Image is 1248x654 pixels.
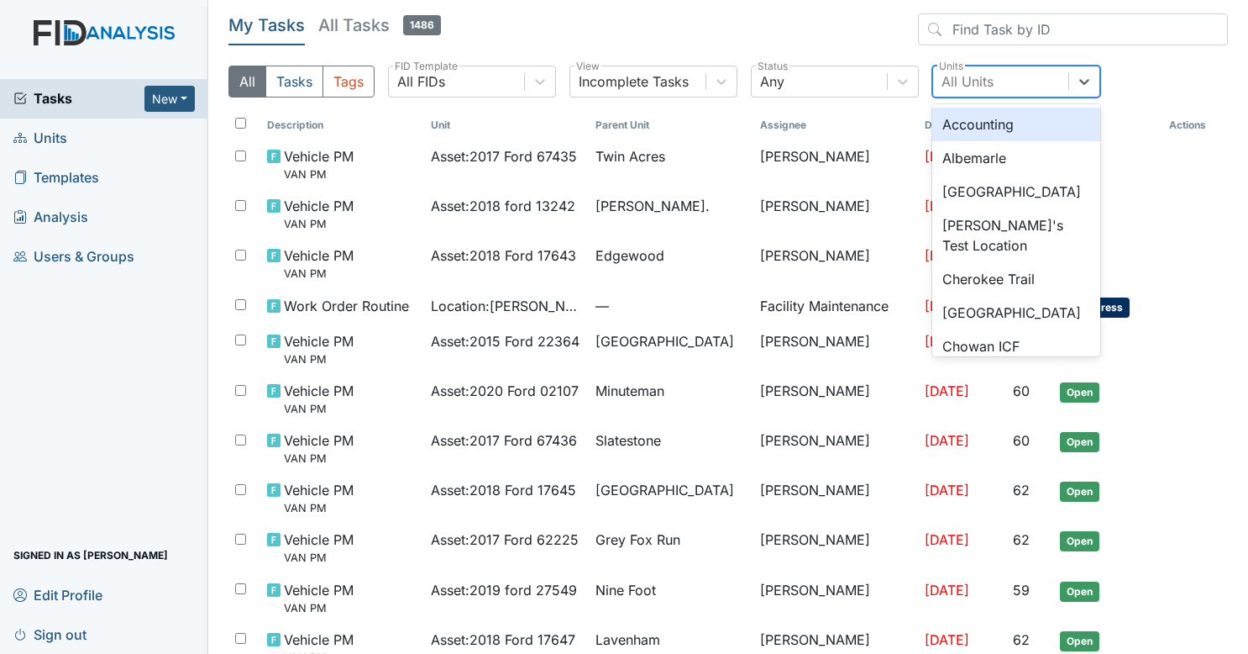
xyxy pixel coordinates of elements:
span: Vehicle PM VAN PM [284,381,354,417]
span: Asset : 2018 Ford 17647 [431,630,575,650]
span: Open [1060,631,1099,651]
span: [DATE] [925,333,969,350]
div: [GEOGRAPHIC_DATA] [932,175,1100,208]
small: VAN PM [284,550,354,566]
div: Incomplete Tasks [579,71,689,92]
th: Toggle SortBy [589,111,753,140]
span: Asset : 2017 Ford 62225 [431,530,579,550]
td: [PERSON_NAME] [753,424,918,473]
span: [GEOGRAPHIC_DATA] [595,480,734,500]
span: [DATE] [925,198,969,214]
span: Work Order Routine [284,296,409,316]
span: Slatestone [595,430,661,451]
span: Signed in as [PERSON_NAME] [13,542,168,568]
span: Nine Foot [595,580,656,600]
span: Analysis [13,204,88,230]
input: Toggle All Rows Selected [235,118,246,129]
th: Toggle SortBy [424,111,589,140]
h5: All Tasks [318,13,441,37]
span: 60 [1013,432,1030,449]
div: All FIDs [397,71,445,92]
small: VAN PM [284,500,354,516]
span: [DATE] [925,432,969,449]
span: 62 [1013,482,1030,498]
button: Tags [322,66,375,98]
span: Vehicle PM VAN PM [284,146,354,182]
button: All [228,66,266,98]
span: Location : [PERSON_NAME] [431,296,582,316]
span: Templates [13,165,99,191]
span: Vehicle PM VAN PM [284,580,354,616]
small: VAN PM [284,401,354,417]
span: [GEOGRAPHIC_DATA] [595,331,734,351]
th: Assignee [753,111,918,140]
span: Vehicle PM VAN PM [284,196,354,232]
span: [DATE] [925,582,969,599]
span: Asset : 2017 Ford 67435 [431,146,577,166]
span: Users & Groups [13,244,134,270]
span: Asset : 2018 ford 13242 [431,196,575,216]
td: [PERSON_NAME] [753,523,918,572]
button: New [144,86,195,112]
span: Open [1060,382,1099,403]
div: Chowan ICF [932,330,1100,363]
span: Lavenham [595,630,660,650]
span: Asset : 2017 Ford 67436 [431,430,577,451]
div: Cherokee Trail [932,262,1100,296]
span: Vehicle PM VAN PM [284,331,354,367]
th: Toggle SortBy [260,111,425,140]
td: [PERSON_NAME] [753,239,918,288]
span: Open [1060,582,1099,602]
span: [DATE] [925,482,969,498]
small: VAN PM [284,266,354,282]
span: Asset : 2015 Ford 22364 [431,331,579,351]
span: Units [13,125,67,151]
span: [DATE] [925,382,969,399]
span: Vehicle PM VAN PM [284,245,354,282]
span: Vehicle PM VAN PM [284,480,354,516]
span: [DATE] [925,631,969,648]
div: All Units [941,71,994,92]
span: Edgewood [595,245,664,266]
span: Asset : 2018 Ford 17643 [431,245,576,266]
div: [GEOGRAPHIC_DATA] [932,296,1100,330]
span: 62 [1013,531,1030,548]
span: [DATE] [925,531,969,548]
span: 1486 [403,15,441,35]
div: [PERSON_NAME]'s Test Location [932,208,1100,262]
th: Actions [1162,111,1228,140]
span: Open [1060,432,1099,452]
span: [DATE] [925,298,969,314]
span: Open [1060,531,1099,551]
button: Tasks [265,66,323,98]
a: Tasks [13,88,144,108]
th: Toggle SortBy [918,111,1007,140]
span: Grey Fox Run [595,530,680,550]
small: VAN PM [284,166,354,182]
h5: My Tasks [228,13,305,37]
span: Asset : 2020 Ford 02107 [431,381,579,401]
small: VAN PM [284,351,354,367]
div: Any [760,71,784,92]
span: Asset : 2018 Ford 17645 [431,480,576,500]
input: Find Task by ID [918,13,1228,45]
small: VAN PM [284,600,354,616]
span: Minuteman [595,381,664,401]
small: VAN PM [284,451,354,467]
td: [PERSON_NAME] [753,189,918,239]
span: Twin Acres [595,146,665,166]
div: Accounting [932,108,1100,141]
span: — [595,296,747,316]
td: [PERSON_NAME] [753,140,918,189]
span: [PERSON_NAME]. [595,196,710,216]
span: 60 [1013,382,1030,399]
span: Vehicle PM VAN PM [284,530,354,566]
span: [DATE] [925,247,969,264]
small: VAN PM [284,216,354,232]
td: Facility Maintenance [753,289,918,324]
span: Edit Profile [13,582,102,608]
td: [PERSON_NAME] [753,374,918,424]
span: 62 [1013,631,1030,648]
span: [DATE] [925,148,969,165]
